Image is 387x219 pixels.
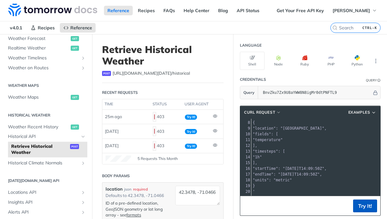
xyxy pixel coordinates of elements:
[8,133,79,140] span: Historical API
[333,8,370,13] span: [PERSON_NAME]
[8,35,69,42] span: Weather Forecast
[240,125,251,131] div: 9
[253,155,262,159] span: "1h"
[154,114,155,119] span: 403
[5,178,87,184] h2: [DATE][DOMAIN_NAME] API
[240,86,258,99] button: Query
[5,208,87,217] a: Alerts APIShow subpages for Alerts API
[8,199,79,206] span: Insights API
[5,122,87,132] a: Weather Recent Historyget
[240,52,265,70] button: Shell
[240,77,266,82] div: Credentials
[253,120,255,125] span: {
[5,53,87,63] a: Weather TimelinesShow subpages for Weather Timelines
[102,99,150,109] th: time
[138,156,178,162] span: 5 Requests This Month
[332,25,337,30] svg: Search
[366,78,377,83] div: Query
[253,161,257,165] span: ],
[240,120,251,125] div: 8
[329,6,381,15] button: [PERSON_NAME]
[102,44,224,67] h1: Retrieve Historical Weather
[348,109,370,115] span: Examples
[106,193,164,199] div: Defaults to 42.3478, -71.0466
[5,158,87,168] a: Historical Climate NormalsShow subpages for Historical Climate Normals
[240,148,251,154] div: 13
[6,23,26,33] span: v4.0.1
[38,25,55,31] span: Recipes
[353,200,377,212] button: Try It!
[373,58,379,64] svg: More ellipsis
[81,65,86,71] button: Show subpages for Weather on Routes
[371,56,381,66] button: More Languages
[240,42,262,48] div: Language
[154,129,155,134] span: 403
[154,143,155,148] span: 403
[5,83,87,88] h2: Weather Maps
[273,6,328,15] a: Get Your Free API Key
[71,95,79,100] span: get
[153,111,180,122] div: 403
[5,198,87,207] a: Insights APIShow subpages for Insights API
[105,129,119,134] span: [DATE]
[5,132,87,141] a: Historical APIHide subpages for Historical API
[253,149,285,154] span: "timesteps": [
[182,99,210,109] th: user agent
[260,86,372,99] input: apikey
[253,172,322,177] span: "endTime": "[DATE]T14:09:50Z",
[185,115,197,120] span: Try It!
[242,109,283,116] button: cURL Request
[292,52,317,70] button: Ruby
[133,186,148,192] div: required
[185,144,197,149] span: Try It!
[71,36,79,41] span: get
[81,200,86,205] button: Show subpages for Insights API
[150,99,182,109] th: status
[240,166,251,171] div: 16
[153,140,180,151] div: 403
[27,23,58,33] a: Recipes
[372,89,379,96] button: Hide
[253,178,292,182] span: "units": "metric"
[253,138,283,142] span: "temperature"
[346,109,379,116] button: Examples
[366,78,381,83] div: QueryInformation
[11,143,68,156] span: Retrieve Historical Weather
[361,25,379,31] kbd: CTRL-K
[81,161,86,166] button: Show subpages for Historical Climate Normals
[8,4,97,16] img: Tomorrow.io Weather API Docs
[8,94,69,101] span: Weather Maps
[105,114,122,119] span: 25m ago
[180,6,213,15] a: Help Center
[240,131,251,137] div: 10
[70,25,92,31] span: Reference
[266,52,291,70] button: Node
[106,200,172,218] p: ID of a pre-defined location, GeoJSON geometry or lat long array - see
[160,6,178,15] a: FAQs
[253,132,278,136] span: "fields": [
[124,186,131,192] div: json
[5,112,87,118] h2: Historical Weather
[106,186,122,193] label: location
[244,109,275,115] span: cURL Request
[134,6,158,15] a: Recipes
[8,142,87,157] a: Retrieve Historical Weatherpost
[102,90,138,95] div: Recent Requests
[126,212,141,217] a: formats
[240,189,251,194] div: 20
[8,189,79,196] span: Locations API
[8,160,79,166] span: Historical Climate Normals
[8,209,79,215] span: Alerts API
[5,34,87,43] a: Weather Forecastget
[253,189,255,194] span: '
[104,6,133,15] a: Reference
[102,71,111,76] span: post
[113,70,190,77] span: https://api.tomorrow.io/v4/historical
[240,137,251,143] div: 11
[153,126,180,137] div: 403
[102,173,130,179] div: Body Params
[8,65,79,71] span: Weather on Routes
[60,23,96,33] a: Reference
[319,52,343,70] button: PHP
[81,56,86,61] button: Show subpages for Weather Timelines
